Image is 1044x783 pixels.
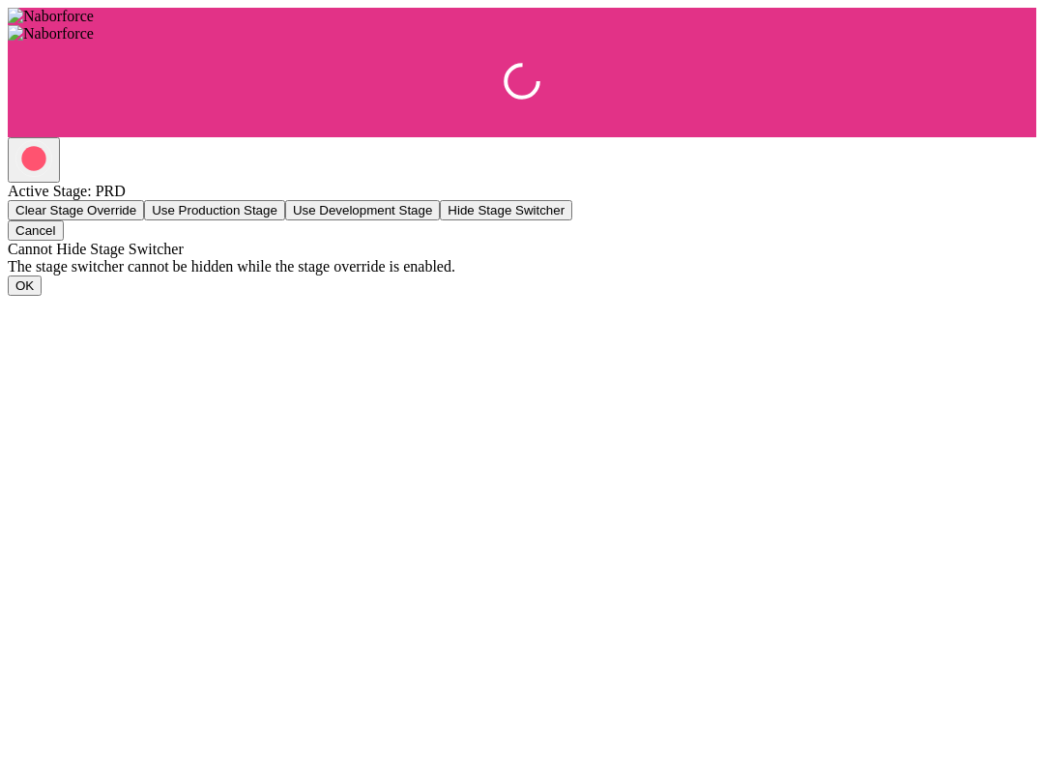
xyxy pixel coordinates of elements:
button: Use Development Stage [285,200,440,220]
button: Cancel [8,220,64,241]
img: Naborforce [8,25,94,43]
button: Use Production Stage [144,200,285,220]
button: OK [8,275,42,296]
img: Naborforce [8,8,94,25]
div: The stage switcher cannot be hidden while the stage override is enabled. [8,258,1036,275]
button: Hide Stage Switcher [440,200,572,220]
div: Active Stage: PRD [8,183,1036,200]
div: Cannot Hide Stage Switcher [8,241,1036,258]
button: Clear Stage Override [8,200,144,220]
